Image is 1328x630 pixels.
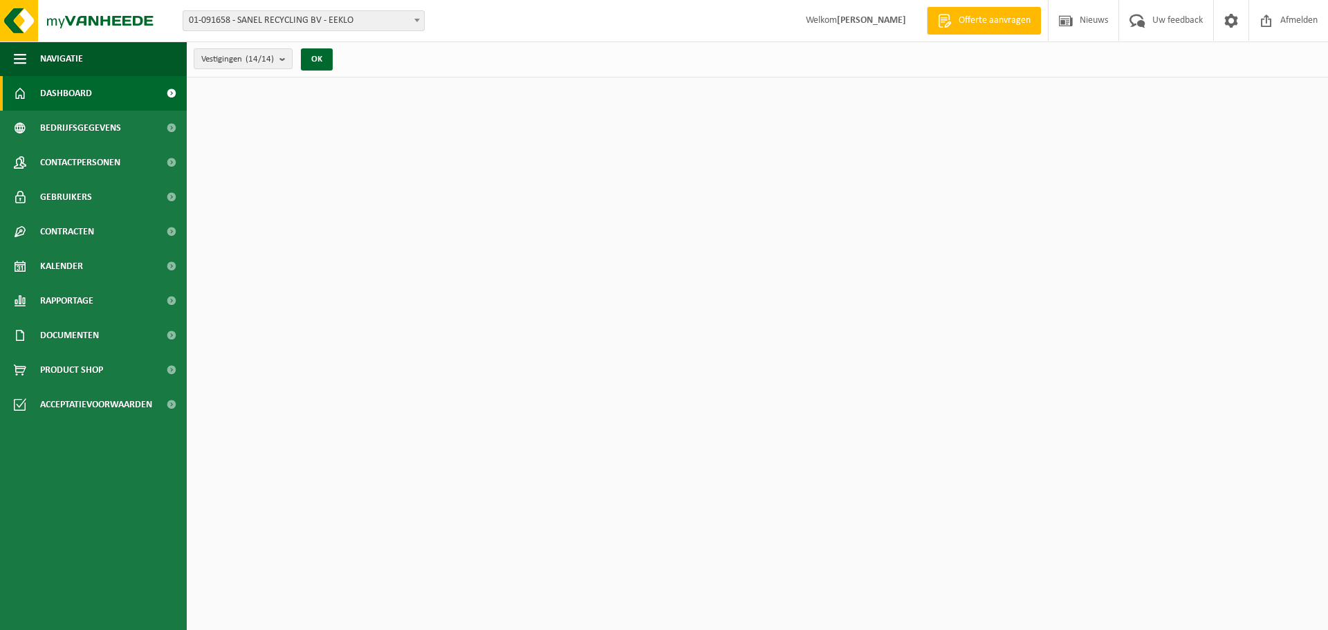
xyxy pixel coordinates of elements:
[40,353,103,387] span: Product Shop
[40,76,92,111] span: Dashboard
[927,7,1041,35] a: Offerte aanvragen
[40,249,83,284] span: Kalender
[40,41,83,76] span: Navigatie
[40,284,93,318] span: Rapportage
[40,214,94,249] span: Contracten
[183,11,424,30] span: 01-091658 - SANEL RECYCLING BV - EEKLO
[40,145,120,180] span: Contactpersonen
[40,180,92,214] span: Gebruikers
[955,14,1034,28] span: Offerte aanvragen
[40,318,99,353] span: Documenten
[301,48,333,71] button: OK
[40,111,121,145] span: Bedrijfsgegevens
[194,48,293,69] button: Vestigingen(14/14)
[40,387,152,422] span: Acceptatievoorwaarden
[837,15,906,26] strong: [PERSON_NAME]
[183,10,425,31] span: 01-091658 - SANEL RECYCLING BV - EEKLO
[201,49,274,70] span: Vestigingen
[246,55,274,64] count: (14/14)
